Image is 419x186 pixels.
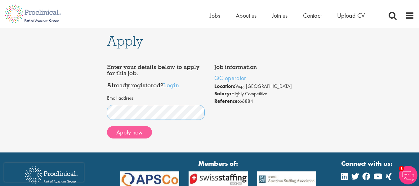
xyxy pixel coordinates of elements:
[236,11,256,20] a: About us
[214,74,246,82] a: QC operator
[214,98,239,104] strong: Reference:
[214,83,312,90] li: Visp, [GEOGRAPHIC_DATA]
[399,166,417,184] img: Chatbot
[107,126,152,138] button: Apply now
[214,90,312,98] li: Highly Competitive
[214,90,231,97] strong: Salary:
[399,166,404,171] span: 1
[341,159,394,168] strong: Connect with us:
[303,11,322,20] a: Contact
[4,163,84,182] iframe: reCAPTCHA
[107,95,134,102] label: Email address
[272,11,288,20] a: Join us
[210,11,220,20] a: Jobs
[214,98,312,105] li: 66884
[337,11,365,20] a: Upload CV
[163,81,179,89] a: Login
[120,159,316,168] strong: Members of:
[214,83,235,89] strong: Location:
[214,64,312,70] h4: Job information
[107,33,143,49] span: Apply
[107,64,205,88] h4: Enter your details below to apply for this job. Already registered?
